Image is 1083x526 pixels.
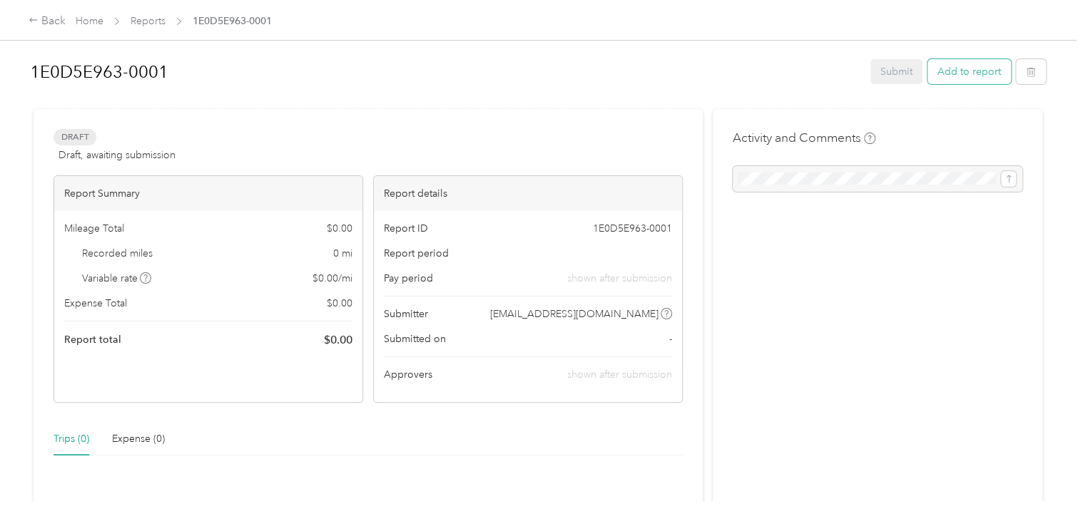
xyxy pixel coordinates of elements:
[327,296,352,311] span: $ 0.00
[59,148,176,163] span: Draft, awaiting submission
[54,129,96,145] span: Draft
[54,176,362,211] div: Report Summary
[64,296,127,311] span: Expense Total
[54,431,89,447] div: Trips (0)
[567,368,672,381] span: shown after submission
[384,221,428,236] span: Report ID
[927,59,1011,84] button: Add to report
[1003,446,1083,526] iframe: Everlance-gr Chat Button Frame
[324,331,352,349] span: $ 0.00
[29,13,66,30] div: Back
[490,306,659,321] span: [EMAIL_ADDRESS][DOMAIN_NAME]
[82,271,152,286] span: Variable rate
[733,129,875,147] h4: Activity and Comments
[384,306,428,321] span: Submitter
[193,14,272,29] span: 1E0D5E963-0001
[333,246,352,261] span: 0 mi
[327,221,352,236] span: $ 0.00
[374,176,682,211] div: Report details
[64,221,124,236] span: Mileage Total
[384,331,446,346] span: Submitted on
[82,246,153,261] span: Recorded miles
[384,246,449,261] span: Report period
[112,431,165,447] div: Expense (0)
[131,15,166,27] a: Reports
[30,55,860,89] h1: 1E0D5E963-0001
[76,15,103,27] a: Home
[312,271,352,286] span: $ 0.00 / mi
[384,367,432,382] span: Approvers
[567,271,672,286] span: shown after submission
[384,271,433,286] span: Pay period
[64,332,121,347] span: Report total
[669,331,672,346] span: -
[593,221,672,236] span: 1E0D5E963-0001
